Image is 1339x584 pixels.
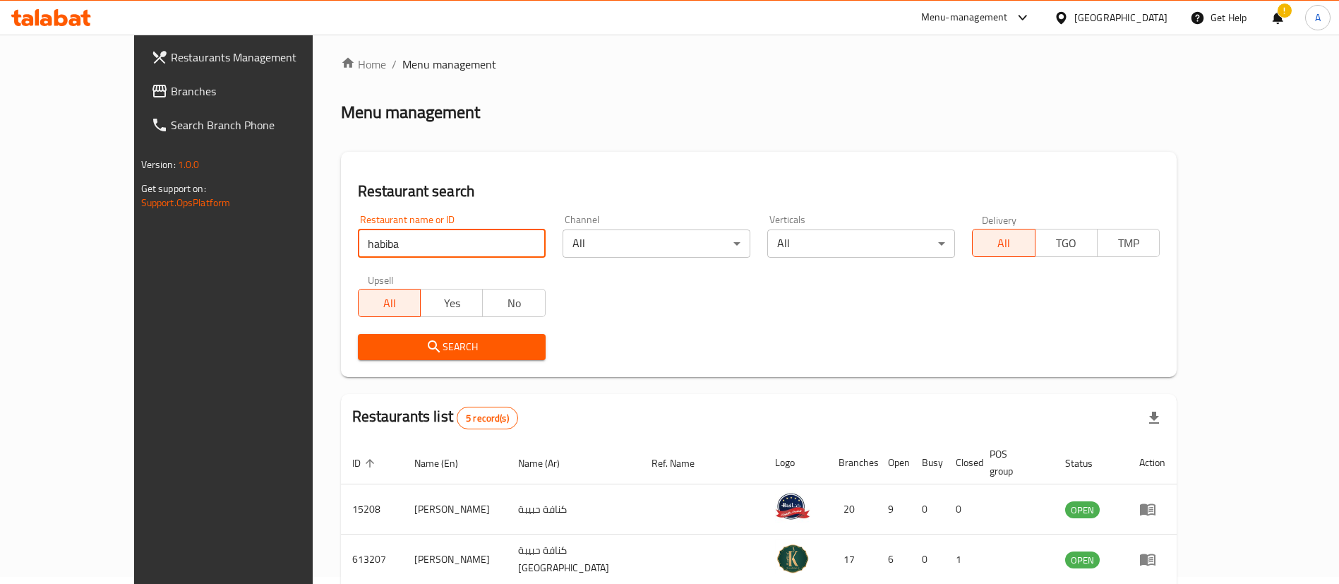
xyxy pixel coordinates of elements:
[171,117,347,133] span: Search Branch Phone
[1065,502,1100,518] span: OPEN
[1035,229,1098,257] button: TGO
[358,289,421,317] button: All
[364,293,415,314] span: All
[563,230,750,258] div: All
[369,338,534,356] span: Search
[178,155,200,174] span: 1.0.0
[457,412,517,425] span: 5 record(s)
[171,49,347,66] span: Restaurants Management
[877,441,911,484] th: Open
[341,484,403,535] td: 15208
[1139,501,1165,518] div: Menu
[341,101,480,124] h2: Menu management
[1128,441,1177,484] th: Action
[341,56,386,73] a: Home
[827,484,877,535] td: 20
[1065,501,1100,518] div: OPEN
[368,275,394,285] label: Upsell
[140,108,358,142] a: Search Branch Phone
[402,56,496,73] span: Menu management
[488,293,539,314] span: No
[141,193,231,212] a: Support.OpsPlatform
[1103,233,1154,254] span: TMP
[420,289,483,317] button: Yes
[1065,552,1100,568] div: OPEN
[944,441,978,484] th: Closed
[482,289,545,317] button: No
[358,181,1160,202] h2: Restaurant search
[140,74,358,108] a: Branches
[1315,10,1321,25] span: A
[403,484,507,535] td: [PERSON_NAME]
[827,441,877,484] th: Branches
[341,56,1177,73] nav: breadcrumb
[1074,10,1167,25] div: [GEOGRAPHIC_DATA]
[921,9,1008,26] div: Menu-management
[1097,229,1160,257] button: TMP
[1137,401,1171,435] div: Export file
[358,334,546,360] button: Search
[352,455,379,472] span: ID
[982,215,1017,225] label: Delivery
[944,484,978,535] td: 0
[775,489,810,524] img: Konafa Habiba
[141,179,206,198] span: Get support on:
[775,539,810,574] img: Kunafa Habiba Amman
[392,56,397,73] li: /
[507,484,641,535] td: كنافة حبيبة
[911,484,944,535] td: 0
[990,446,1037,479] span: POS group
[978,233,1029,254] span: All
[426,293,477,314] span: Yes
[518,455,578,472] span: Name (Ar)
[764,441,827,484] th: Logo
[1065,455,1111,472] span: Status
[352,406,518,429] h2: Restaurants list
[767,230,955,258] div: All
[171,83,347,100] span: Branches
[1139,551,1165,568] div: Menu
[457,407,518,429] div: Total records count
[358,230,546,258] input: Search for restaurant name or ID..
[972,229,1035,257] button: All
[140,40,358,74] a: Restaurants Management
[1041,233,1092,254] span: TGO
[911,441,944,484] th: Busy
[1065,552,1100,568] span: OPEN
[141,155,176,174] span: Version:
[414,455,476,472] span: Name (En)
[877,484,911,535] td: 9
[652,455,713,472] span: Ref. Name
